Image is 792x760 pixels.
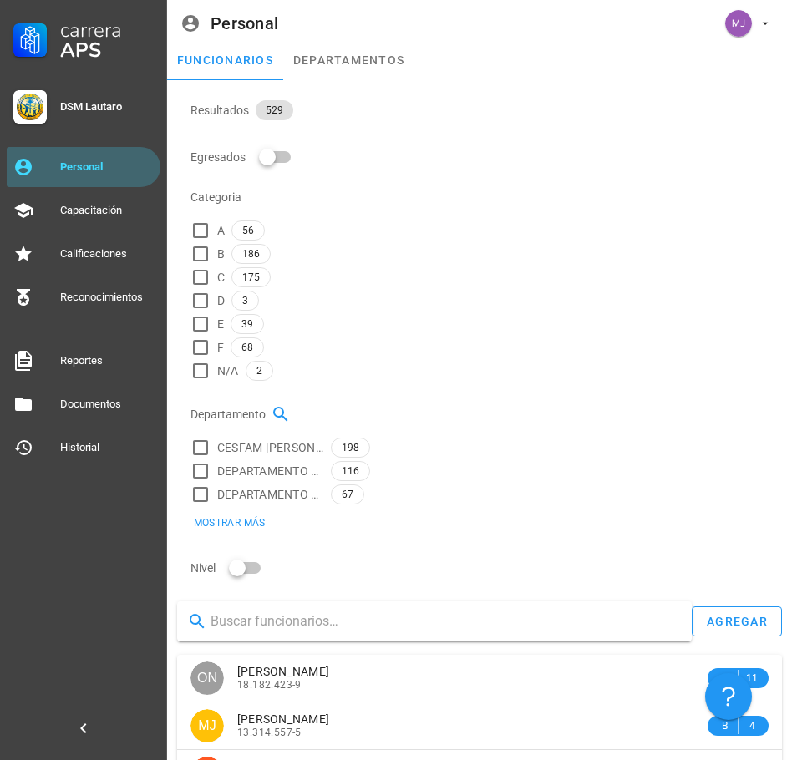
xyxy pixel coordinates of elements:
span: 198 [342,438,359,457]
span: Mostrar más [192,517,265,529]
span: F [217,339,224,356]
div: avatar [190,709,224,742]
span: CESFAM [PERSON_NAME] [217,439,324,456]
a: Capacitación [7,190,160,231]
span: 39 [241,315,253,333]
div: Departamento [190,394,782,434]
div: Personal [211,14,278,33]
span: 2 [256,362,262,380]
a: Personal [7,147,160,187]
span: A [217,222,225,239]
div: Carrera [60,20,154,40]
div: agregar [706,615,768,628]
span: 3 [242,291,248,310]
button: Mostrar más [182,511,276,535]
span: DEPARTAMENTO SALUD RURAL [217,463,324,479]
div: Reportes [60,354,154,367]
span: 18.182.423-9 [237,679,302,691]
div: APS [60,40,154,60]
a: Reconocimientos [7,277,160,317]
a: Historial [7,428,160,468]
span: 68 [241,338,253,357]
span: 529 [266,100,283,120]
div: avatar [725,10,752,37]
span: [PERSON_NAME] [237,665,329,678]
a: Reportes [7,341,160,381]
span: MJ [198,709,216,742]
span: E [217,316,224,332]
span: 13.314.557-5 [237,727,302,738]
a: Calificaciones [7,234,160,274]
span: D [217,292,225,309]
span: 67 [342,485,353,504]
span: ON [197,661,217,695]
span: N/A [217,362,239,379]
span: 56 [242,221,254,240]
span: 4 [745,717,759,734]
span: C [217,269,225,286]
span: B [718,670,731,687]
span: DEPARTAMENTO DE SALUD [217,486,324,503]
a: departamentos [283,40,414,80]
div: Nivel [190,548,782,588]
input: Buscar funcionarios… [211,608,678,635]
div: Historial [60,441,154,454]
span: 116 [342,462,359,480]
div: Documentos [60,398,154,411]
div: Personal [60,160,154,174]
div: DSM Lautaro [60,100,154,114]
span: [PERSON_NAME] [237,712,329,726]
div: Resultados [190,90,782,130]
a: Documentos [7,384,160,424]
span: B [217,246,225,262]
div: Egresados [190,137,782,177]
span: B [718,717,731,734]
button: agregar [692,606,782,636]
a: funcionarios [167,40,283,80]
div: Calificaciones [60,247,154,261]
span: 11 [745,670,759,687]
div: Reconocimientos [60,291,154,304]
div: Capacitación [60,204,154,217]
div: avatar [190,661,224,695]
div: Categoria [190,177,782,217]
span: 175 [242,268,260,286]
span: 186 [242,245,260,263]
